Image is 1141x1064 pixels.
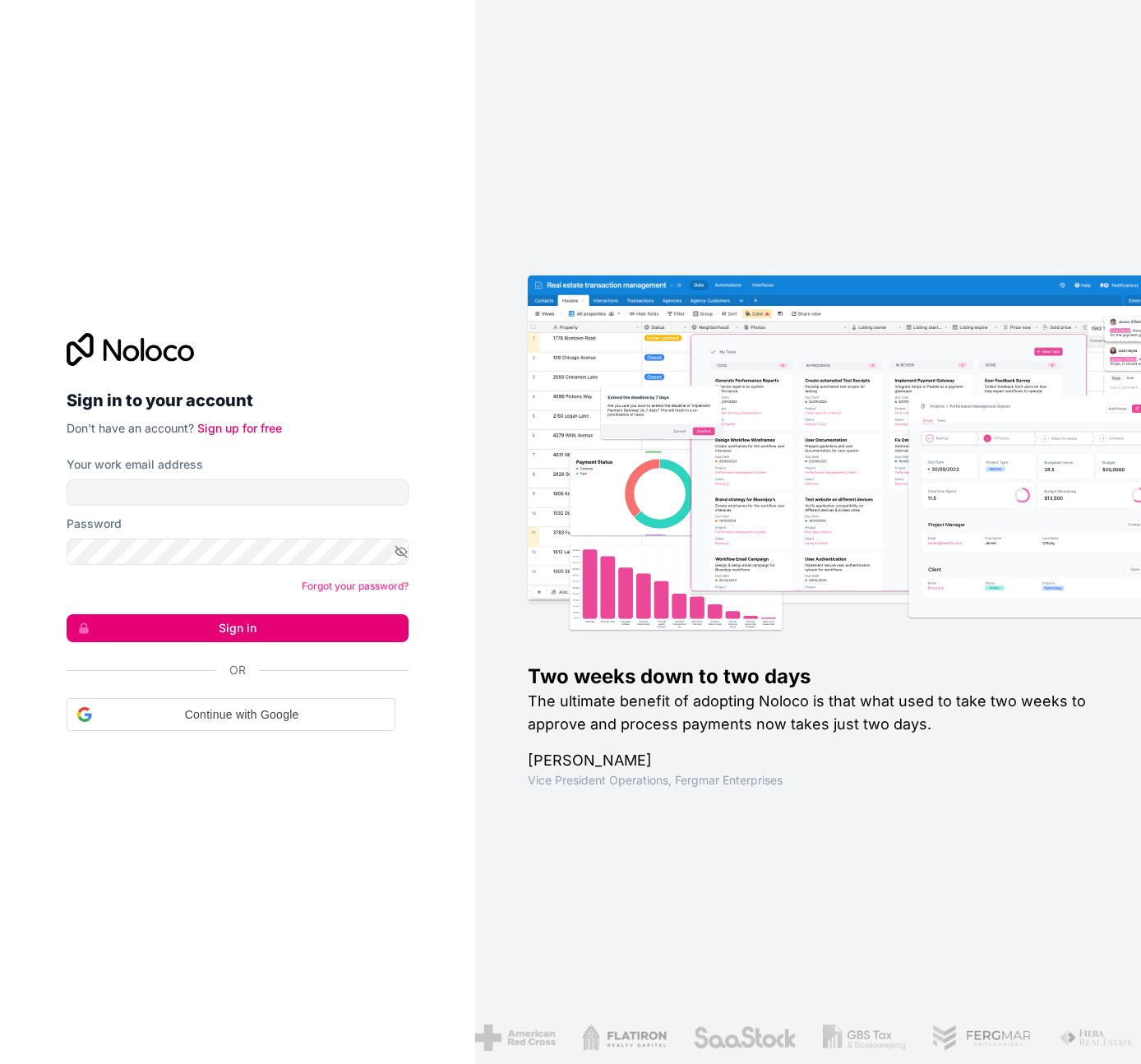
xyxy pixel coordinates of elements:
[229,662,246,678] span: Or
[197,421,282,435] a: Sign up for free
[931,1025,1032,1051] img: /assets/fergmar-CudnrXN5.png
[67,516,122,532] label: Password
[528,749,1088,772] h1: [PERSON_NAME]
[67,421,194,435] span: Don't have an account?
[67,539,409,565] input: Password
[67,614,409,642] button: Sign in
[67,386,409,415] h2: Sign in to your account
[822,1025,906,1051] img: /assets/gbstax-C-GtDUiK.png
[528,664,1088,690] h1: Two weeks down to two days
[692,1025,796,1051] img: /assets/saastock-C6Zbiodz.png
[581,1025,667,1051] img: /assets/flatiron-C8eUkumj.png
[475,1025,555,1051] img: /assets/american-red-cross-BAupjrZR.png
[67,479,409,506] input: Email address
[302,580,409,592] a: Forgot your password?
[99,706,385,724] span: Continue with Google
[1058,1025,1135,1051] img: /assets/fiera-fwj2N5v4.png
[67,456,203,473] label: Your work email address
[528,772,1088,789] h1: Vice President Operations , Fergmar Enterprises
[67,698,395,731] div: Continue with Google
[528,690,1088,736] h2: The ultimate benefit of adopting Noloco is that what used to take two weeks to approve and proces...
